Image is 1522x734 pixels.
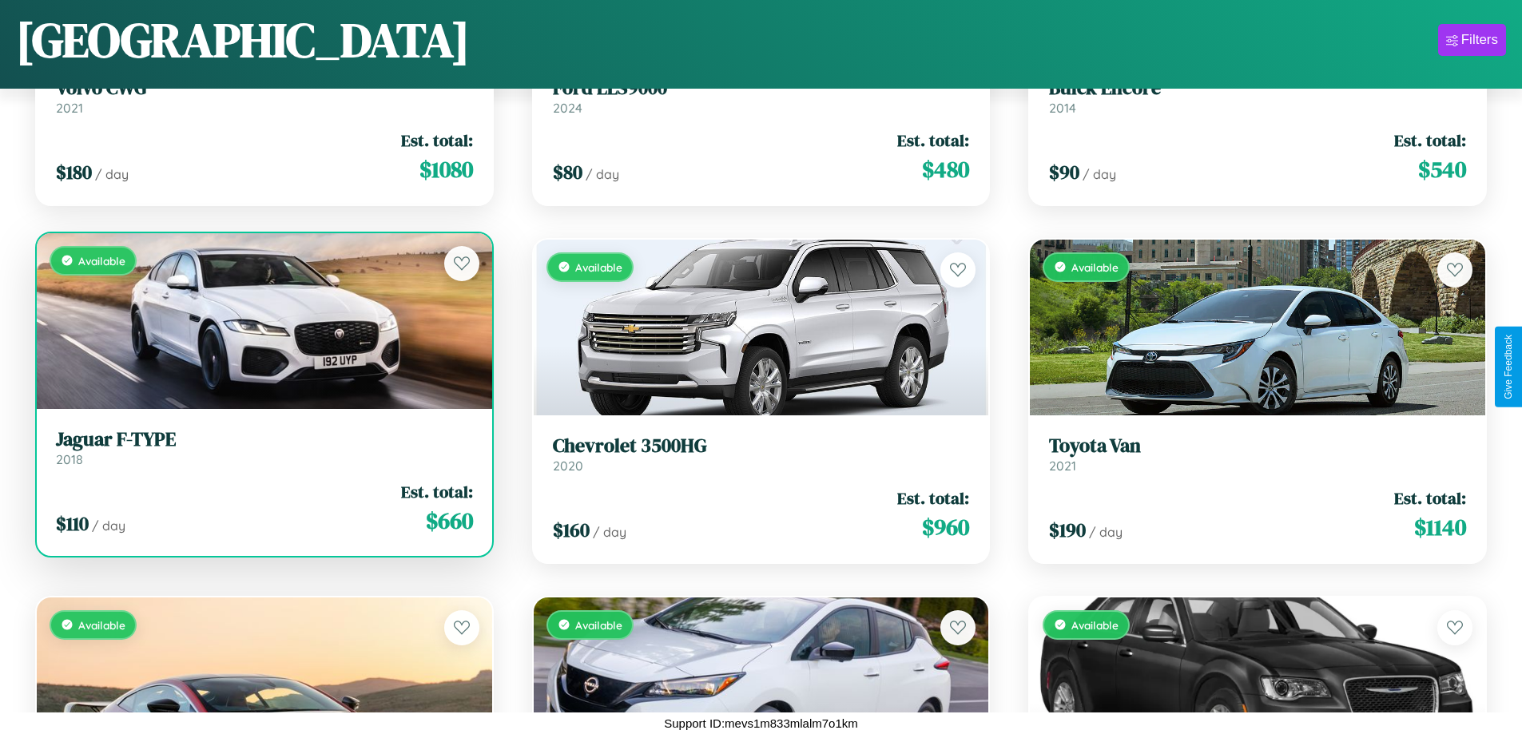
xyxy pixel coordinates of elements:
h3: Toyota Van [1049,434,1466,458]
span: 2024 [553,100,582,116]
span: Available [575,260,622,274]
span: 2014 [1049,100,1076,116]
span: Est. total: [897,129,969,152]
span: Est. total: [401,129,473,152]
a: Ford LLS90002024 [553,77,970,116]
span: $ 660 [426,505,473,537]
p: Support ID: mevs1m833mlalm7o1km [664,712,858,734]
span: $ 960 [922,511,969,543]
span: 2021 [1049,458,1076,474]
span: 2020 [553,458,583,474]
a: Buick Encore2014 [1049,77,1466,116]
span: Est. total: [897,486,969,510]
span: Available [575,618,622,632]
span: $ 190 [1049,517,1086,543]
span: $ 80 [553,159,582,185]
a: Toyota Van2021 [1049,434,1466,474]
span: 2021 [56,100,83,116]
div: Give Feedback [1503,335,1514,399]
span: / day [586,166,619,182]
h3: Buick Encore [1049,77,1466,100]
span: $ 1080 [419,153,473,185]
h1: [GEOGRAPHIC_DATA] [16,7,470,73]
div: Filters [1461,32,1498,48]
h3: Chevrolet 3500HG [553,434,970,458]
h3: Volvo CWG [56,77,473,100]
h3: Ford LLS9000 [553,77,970,100]
button: Filters [1438,24,1506,56]
span: / day [95,166,129,182]
a: Chevrolet 3500HG2020 [553,434,970,474]
span: Est. total: [401,480,473,503]
span: Available [1071,618,1119,632]
span: Available [78,254,125,268]
span: $ 540 [1418,153,1466,185]
span: / day [1089,524,1123,540]
a: Volvo CWG2021 [56,77,473,116]
span: $ 180 [56,159,92,185]
span: $ 160 [553,517,590,543]
span: $ 110 [56,510,89,537]
span: 2018 [56,451,83,467]
span: Est. total: [1394,129,1466,152]
span: $ 90 [1049,159,1079,185]
span: / day [1083,166,1116,182]
span: / day [593,524,626,540]
span: / day [92,518,125,534]
span: $ 1140 [1414,511,1466,543]
a: Jaguar F-TYPE2018 [56,428,473,467]
span: Available [78,618,125,632]
span: Est. total: [1394,486,1466,510]
span: Available [1071,260,1119,274]
span: $ 480 [922,153,969,185]
h3: Jaguar F-TYPE [56,428,473,451]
